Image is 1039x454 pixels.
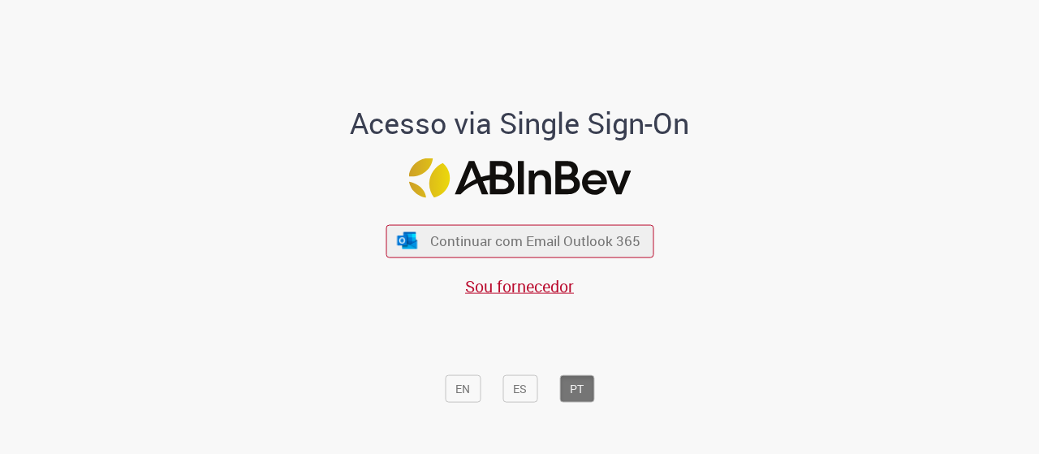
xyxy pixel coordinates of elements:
[386,224,653,257] button: ícone Azure/Microsoft 360 Continuar com Email Outlook 365
[445,374,481,402] button: EN
[295,106,745,139] h1: Acesso via Single Sign-On
[408,158,631,198] img: Logo ABInBev
[396,232,419,249] img: ícone Azure/Microsoft 360
[465,275,574,296] a: Sou fornecedor
[502,374,537,402] button: ES
[559,374,594,402] button: PT
[430,231,640,250] span: Continuar com Email Outlook 365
